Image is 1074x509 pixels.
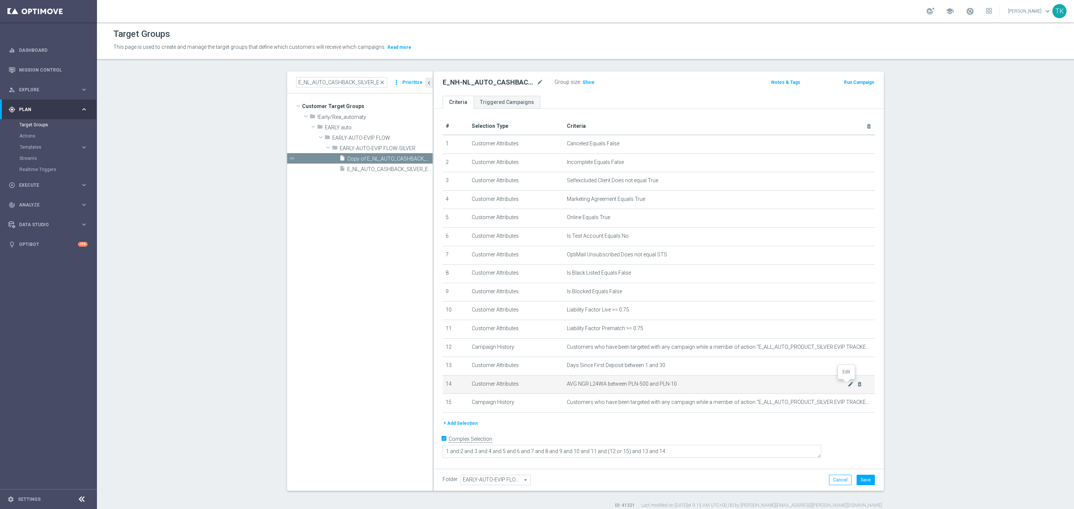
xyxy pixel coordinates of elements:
td: 3 [443,172,469,191]
a: Dashboard [19,40,88,60]
td: 10 [443,301,469,320]
span: close [379,79,385,85]
th: Selection Type [469,118,564,135]
td: 7 [443,246,469,265]
span: EARLY-AUTO-EVIP FLOW [332,135,433,141]
td: Customer Attributes [469,154,564,172]
h1: Target Groups [113,29,170,39]
div: Explore [9,86,81,93]
span: AVG NGR L24WA between PLN-500 and PLN-10 [567,381,848,387]
a: Triggered Campaigns [474,96,540,109]
a: Actions [19,133,78,139]
i: track_changes [9,202,15,208]
label: Complex Selection [449,436,492,443]
div: Analyze [9,202,81,208]
a: Target Groups [19,122,78,128]
button: Prioritize [401,78,424,88]
label: : [580,79,581,85]
button: Data Studio keyboard_arrow_right [8,222,88,228]
button: Mission Control [8,67,88,73]
i: delete_forever [866,123,872,129]
i: play_circle_outline [9,182,15,189]
span: !Early/Rea_automaty [317,114,433,120]
span: Is Test Account Equals No [567,233,629,239]
label: Last modified on [DATE] at 9:15 AM UTC+02:00 by [PERSON_NAME][EMAIL_ADDRESS][PERSON_NAME][DOMAIN_... [641,502,882,509]
button: track_changes Analyze keyboard_arrow_right [8,202,88,208]
button: lightbulb Optibot +10 [8,241,88,247]
button: person_search Explore keyboard_arrow_right [8,87,88,93]
span: Copy of E_NL_AUTO_CASHBACK_SILVER_EVIP_5 do 250 PLN_WEEKLY [347,156,433,162]
span: OptiMail Unsubscribed Does not equal STS [567,252,667,258]
i: folder [332,145,338,153]
button: Templates keyboard_arrow_right [19,144,88,150]
span: Canceled Equals False [567,140,619,147]
td: 14 [443,375,469,394]
td: Customer Attributes [469,357,564,376]
span: Online Equals True [567,214,610,221]
a: Streams [19,155,78,161]
div: Mission Control [9,60,88,80]
a: Mission Control [19,60,88,80]
button: equalizer Dashboard [8,47,88,53]
i: keyboard_arrow_right [81,106,88,113]
h2: E_NH-NL_AUTO_CASHBACK_SILVER_EVIP_5 do 250 PLN_WEEKLY [443,78,535,87]
i: folder [317,124,323,132]
span: school [946,7,954,15]
th: # [443,118,469,135]
div: Actions [19,130,96,142]
a: [PERSON_NAME]keyboard_arrow_down [1007,6,1052,17]
i: keyboard_arrow_right [81,144,88,151]
td: Customer Attributes [469,227,564,246]
i: delete_forever [857,381,863,387]
i: more_vert [393,77,400,88]
td: Customer Attributes [469,246,564,265]
span: Plan [19,107,81,112]
div: Target Groups [19,119,96,130]
button: Save [857,475,875,485]
button: Run Campaign [843,78,875,86]
td: Customer Attributes [469,265,564,283]
td: 1 [443,135,469,154]
td: Campaign History [469,394,564,412]
span: Customer Target Groups [302,101,433,111]
span: This page is used to create and manage the target groups that define which customers will receive... [113,44,386,50]
a: Criteria [443,96,474,109]
i: insert_drive_file [339,165,345,174]
i: keyboard_arrow_right [81,201,88,208]
span: Is Black Listed Equals False [567,270,631,276]
i: mode_edit [537,78,543,87]
td: Customer Attributes [469,301,564,320]
button: Read more [387,43,412,51]
td: 15 [443,394,469,412]
i: keyboard_arrow_right [81,221,88,228]
span: keyboard_arrow_down [1043,7,1052,15]
td: Customer Attributes [469,320,564,338]
span: Execute [19,183,81,187]
span: Templates [20,145,73,149]
span: EARLY auto [325,124,433,131]
input: Quick find group or folder [296,77,387,88]
span: Liability Factor Live >= 0.75 [567,307,629,313]
td: 2 [443,154,469,172]
button: Notes & Tags [770,78,801,86]
td: 6 [443,227,469,246]
td: Customer Attributes [469,209,564,228]
td: Customer Attributes [469,375,564,394]
a: Realtime Triggers [19,167,78,173]
td: 4 [443,190,469,209]
button: gps_fixed Plan keyboard_arrow_right [8,107,88,113]
td: Customer Attributes [469,172,564,191]
button: + Add Selection [443,419,478,427]
span: Selfexcluded Client Does not equal True [567,177,658,184]
span: E_NL_AUTO_CASHBACK_SILVER_EVIP_5 do 250 PLN_WEEKLY [347,166,433,173]
div: Optibot [9,234,88,254]
div: Execute [9,182,81,189]
i: gps_fixed [9,106,15,113]
td: 8 [443,265,469,283]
